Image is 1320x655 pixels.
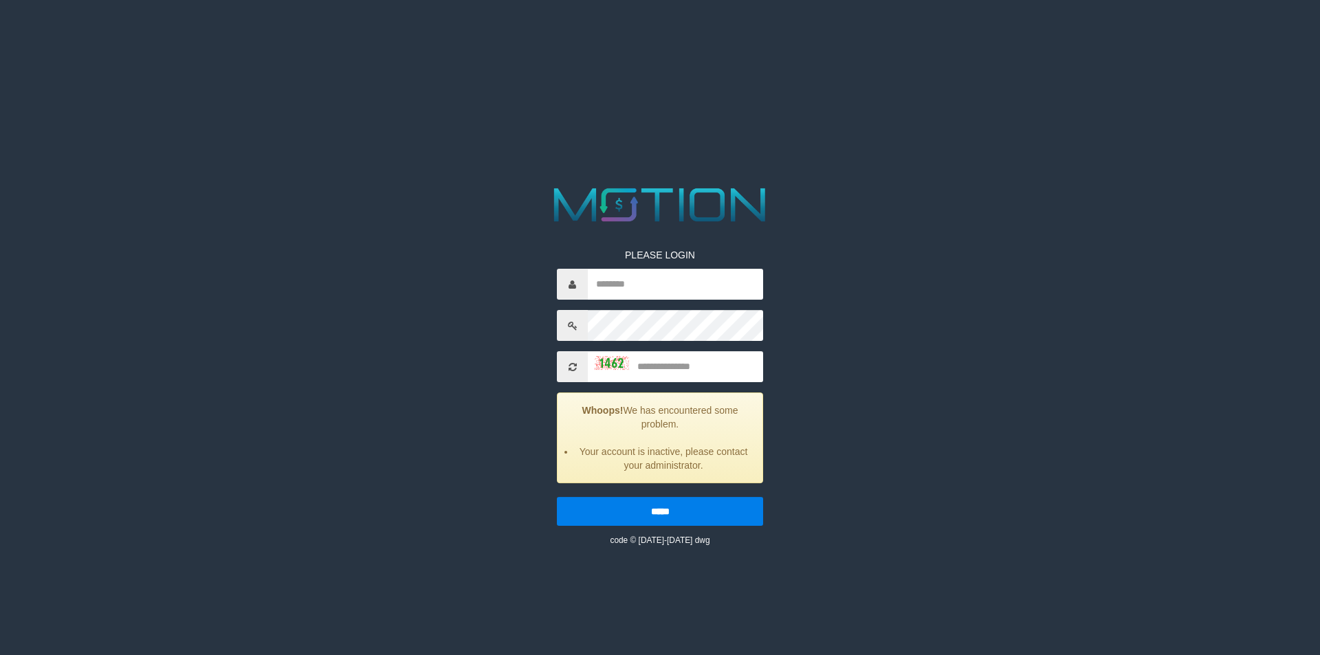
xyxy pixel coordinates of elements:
[557,248,763,262] p: PLEASE LOGIN
[610,535,709,545] small: code © [DATE]-[DATE] dwg
[557,392,763,483] div: We has encountered some problem.
[595,356,629,370] img: captcha
[544,182,775,227] img: MOTION_logo.png
[575,445,752,472] li: Your account is inactive, please contact your administrator.
[582,405,624,416] strong: Whoops!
